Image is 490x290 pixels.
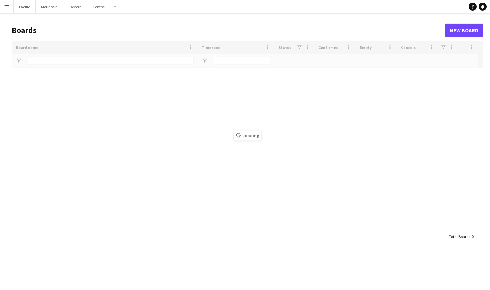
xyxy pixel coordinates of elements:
[449,234,470,239] span: Total Boards
[445,24,483,37] a: New Board
[471,234,473,239] span: 0
[63,0,87,13] button: Eastern
[12,25,445,35] h1: Boards
[36,0,63,13] button: Mountain
[449,230,473,243] div: :
[14,0,36,13] button: Pacific
[234,131,261,141] span: Loading
[87,0,111,13] button: Central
